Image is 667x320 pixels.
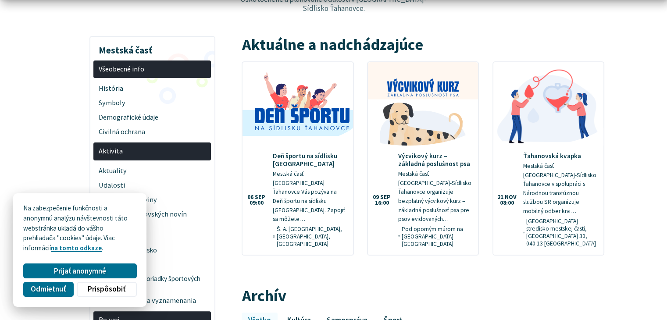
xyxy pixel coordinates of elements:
[380,194,391,200] span: sep
[88,284,125,294] span: Prispôsobiť
[497,200,517,206] span: 08:00
[93,82,211,96] a: História
[100,272,211,294] a: Prevádzkové poriadky športových ihrísk
[93,125,211,139] a: Civilná ochrana
[99,62,206,76] span: Všeobecné info
[276,225,346,248] span: Š. A. [GEOGRAPHIC_DATA], [GEOGRAPHIC_DATA], [GEOGRAPHIC_DATA]
[273,170,346,224] p: Mestská časť [GEOGRAPHIC_DATA] Ťahanovce Vás pozýva na Deň športu na sídlisku [GEOGRAPHIC_DATA]. ...
[77,282,136,297] button: Prispôsobiť
[99,144,206,159] span: Aktivita
[93,229,211,244] a: Kultúra
[368,62,478,255] a: Výcvikový kurz – základná poslušnosť psa Mestská časť [GEOGRAPHIC_DATA]-Sídlisko Ťahanovce organi...
[99,96,206,110] span: Symboly
[402,225,471,248] span: Pod oporným múrom na [GEOGRAPHIC_DATA] [GEOGRAPHIC_DATA]
[31,284,66,294] span: Odmietnuť
[93,178,211,192] a: Udalosti
[526,217,596,247] span: [GEOGRAPHIC_DATA] stredisko mestskej časti, [GEOGRAPHIC_DATA] 30, 040 13 [GEOGRAPHIC_DATA]
[23,203,136,253] p: Na zabezpečenie funkčnosti a anonymnú analýzu návštevnosti táto webstránka ukladá do vášho prehli...
[505,194,517,200] span: nov
[100,244,211,258] a: Kultúrne stredisko
[105,272,206,294] span: Prevádzkové poriadky športových ihrísk
[54,267,106,276] span: Prijať anonymné
[99,178,206,192] span: Udalosti
[51,244,102,252] a: na tomto odkaze
[242,36,604,53] h2: Aktuálne a nadchádzajúce
[398,170,472,224] p: Mestská časť [GEOGRAPHIC_DATA]-Sídlisko Ťahanovce organizuje bezplatný výcvikový kurz – základná ...
[99,258,206,272] span: Šport
[93,39,211,57] h3: Mestská časť
[93,207,211,229] a: Čo sa do Ťahanovských novín nezmestilo
[398,152,472,168] h4: Výcvikový kurz – základná poslušnosť psa
[99,229,206,244] span: Kultúra
[523,162,597,216] p: Mestská časť [GEOGRAPHIC_DATA]-Sídlisko Ťahanovce v spolupráci s Národnou transfúznou službou SR ...
[93,164,211,178] a: Aktuality
[273,152,346,168] h4: Deň športu na sídlisku [GEOGRAPHIC_DATA]
[23,282,73,297] button: Odmietnuť
[493,62,603,254] a: Ťahanovská kvapka Mestská časť [GEOGRAPHIC_DATA]-Sídlisko Ťahanovce v spolupráci s Národnou trans...
[93,142,211,160] a: Aktivita
[99,164,206,178] span: Aktuality
[99,82,206,96] span: História
[93,258,211,272] a: Šport
[242,287,604,305] h2: Archív
[99,293,206,308] span: Verejné uznania a vyznamenania
[99,110,206,125] span: Demografické údaje
[247,194,253,200] span: 06
[523,152,597,160] h4: Ťahanovská kvapka
[93,96,211,110] a: Symboly
[99,192,206,207] span: Ťahanovské noviny
[99,125,206,139] span: Civilná ochrana
[247,200,265,206] span: 09:00
[105,244,206,258] span: Kultúrne stredisko
[93,60,211,78] a: Všeobecné info
[373,200,391,206] span: 16:00
[99,207,206,229] span: Čo sa do Ťahanovských novín nezmestilo
[373,194,379,200] span: 09
[93,192,211,207] a: Ťahanovské noviny
[93,110,211,125] a: Demografické údaje
[243,62,353,255] a: Deň športu na sídlisku [GEOGRAPHIC_DATA] Mestská časť [GEOGRAPHIC_DATA] Ťahanovce Vás pozýva na D...
[23,263,136,278] button: Prijať anonymné
[497,194,503,200] span: 21
[255,194,265,200] span: sep
[93,293,211,308] a: Verejné uznania a vyznamenania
